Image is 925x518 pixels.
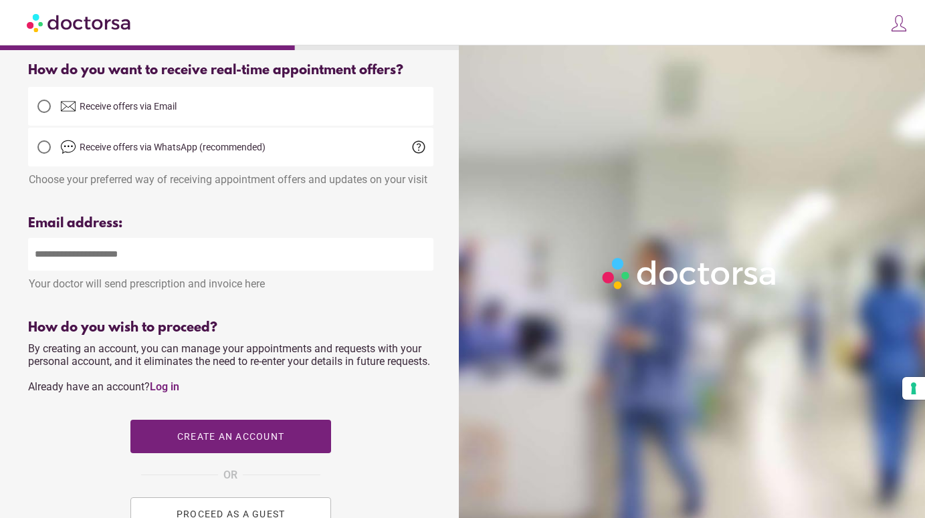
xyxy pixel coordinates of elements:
div: Choose your preferred way of receiving appointment offers and updates on your visit [28,166,433,186]
img: Logo-Doctorsa-trans-White-partial-flat.png [597,253,783,294]
span: Receive offers via WhatsApp (recommended) [80,142,266,152]
div: How do you want to receive real-time appointment offers? [28,63,433,78]
img: chat [60,139,76,155]
span: Create an account [177,431,284,442]
span: By creating an account, you can manage your appointments and requests with your personal account,... [28,342,430,393]
div: How do you wish to proceed? [28,320,433,336]
img: email [60,98,76,114]
img: Doctorsa.com [27,7,132,37]
img: icons8-customer-100.png [890,14,908,33]
a: Log in [150,380,179,393]
div: Your doctor will send prescription and invoice here [28,271,433,290]
span: help [411,139,427,155]
div: Email address: [28,216,433,231]
button: Your consent preferences for tracking technologies [902,377,925,400]
button: Create an account [130,420,331,453]
span: Receive offers via Email [80,101,177,112]
span: OR [223,467,237,484]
